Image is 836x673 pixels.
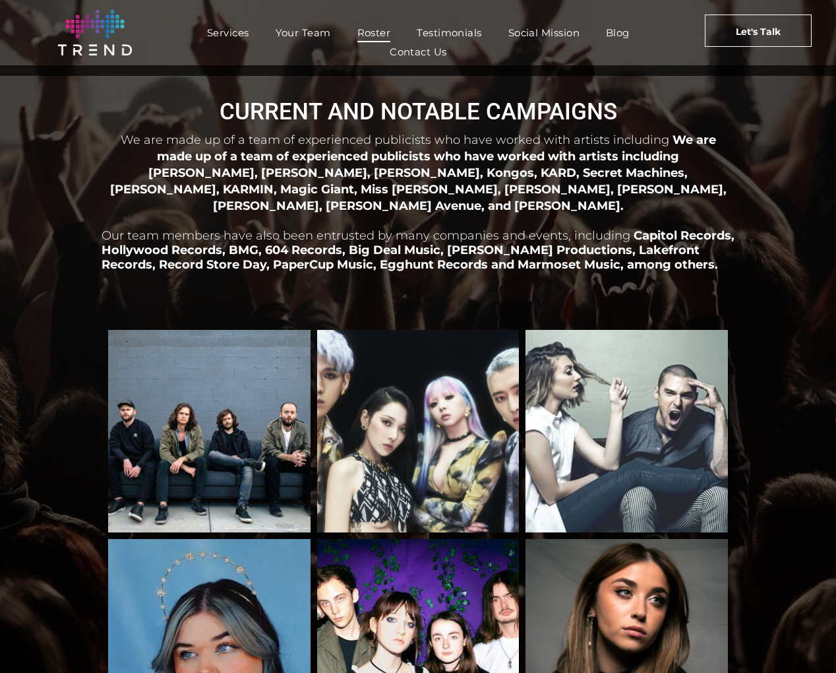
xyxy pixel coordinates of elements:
a: Social Mission [495,23,593,42]
span: CURRENT AND NOTABLE CAMPAIGNS [220,98,617,125]
a: Contact Us [376,42,460,61]
span: Capitol Records, Hollywood Records, BMG, 604 Records, Big Deal Music, [PERSON_NAME] Productions, ... [102,228,734,272]
span: We are made up of a team of experienced publicists who have worked with artists including [PERSON... [110,133,727,212]
a: Testimonials [403,23,494,42]
a: Roster [344,23,404,42]
a: Your Team [262,23,344,42]
img: logo [58,10,132,55]
a: Let's Talk [705,15,812,47]
iframe: Chat Widget [770,610,836,673]
a: Blog [593,23,643,42]
span: Our team members have also been entrusted by many companies and events, including [102,228,630,243]
span: Let's Talk [736,15,781,48]
span: We are made up of a team of experienced publicists who have worked with artists including [121,133,669,147]
a: Services [194,23,262,42]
